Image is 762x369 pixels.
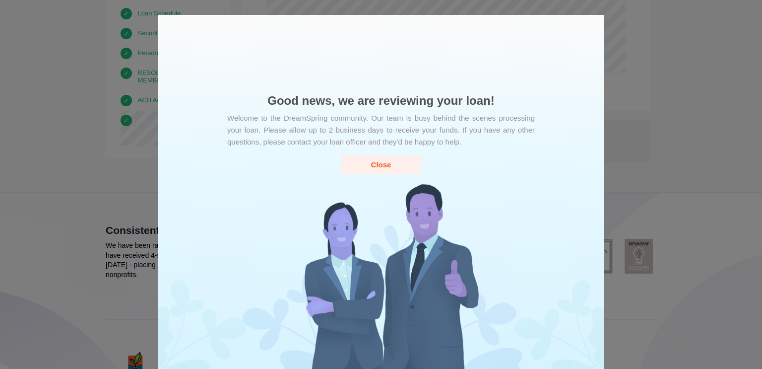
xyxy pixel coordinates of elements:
h3: Good news, we are reviewing your loan! [227,94,535,107]
div: Welcome to the DreamSpring community. Our team is busy behind the scenes processing your loan. Pl... [227,112,535,148]
button: Close [341,155,421,174]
